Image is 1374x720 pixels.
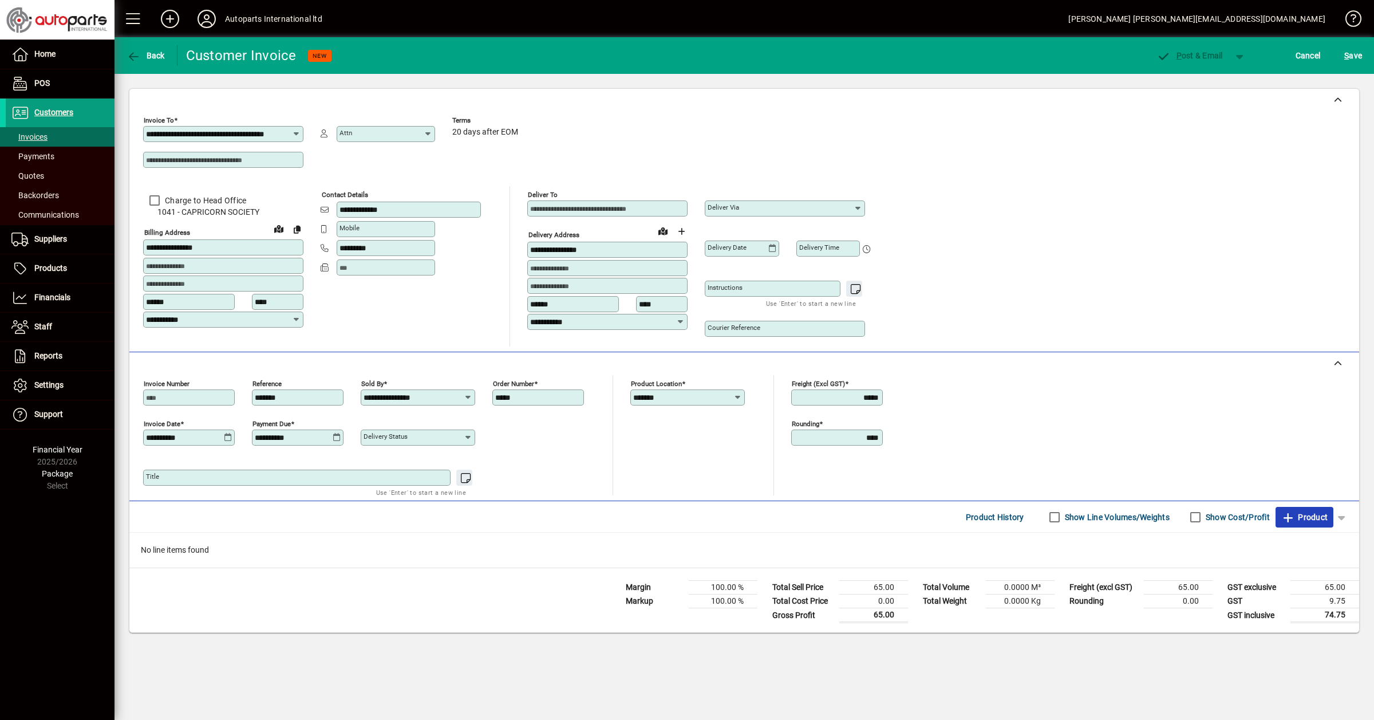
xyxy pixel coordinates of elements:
mat-label: Delivery status [364,432,408,440]
button: Choose address [672,222,690,241]
span: Support [34,410,63,419]
span: ost & Email [1156,51,1223,60]
a: View on map [654,222,672,240]
mat-label: Delivery date [708,243,747,251]
a: Reports [6,342,114,371]
mat-label: Deliver via [708,203,739,211]
span: Invoices [11,132,48,141]
div: No line items found [129,533,1359,568]
span: Payments [11,152,54,161]
mat-label: Delivery time [799,243,839,251]
td: Total Cost Price [767,595,839,608]
a: Products [6,254,114,283]
a: Communications [6,205,114,225]
div: Customer Invoice [186,46,297,65]
mat-label: Rounding [792,420,819,428]
td: 65.00 [1144,581,1213,595]
a: POS [6,69,114,98]
span: Package [42,469,73,478]
button: Back [124,45,168,66]
td: Margin [620,581,689,595]
mat-label: Product location [631,380,682,388]
mat-label: Deliver To [528,191,558,199]
td: 9.75 [1290,595,1359,608]
a: Quotes [6,166,114,186]
td: GST inclusive [1222,608,1290,623]
mat-label: Order number [493,380,534,388]
app-page-header-button: Back [114,45,177,66]
mat-label: Mobile [339,224,360,232]
span: S [1344,51,1349,60]
span: Products [34,263,67,273]
button: Copy to Delivery address [288,220,306,238]
td: Total Sell Price [767,581,839,595]
a: Support [6,400,114,429]
td: Freight (excl GST) [1064,581,1144,595]
td: 65.00 [1290,581,1359,595]
td: 0.0000 Kg [986,595,1055,608]
span: Terms [452,117,521,124]
span: Product History [966,508,1024,526]
a: Suppliers [6,225,114,254]
span: Back [127,51,165,60]
mat-label: Payment due [252,420,291,428]
label: Show Cost/Profit [1203,512,1270,523]
div: [PERSON_NAME] [PERSON_NAME][EMAIL_ADDRESS][DOMAIN_NAME] [1068,10,1325,28]
td: GST exclusive [1222,581,1290,595]
a: View on map [270,219,288,238]
td: Rounding [1064,595,1144,608]
span: Backorders [11,191,59,200]
td: 65.00 [839,581,908,595]
button: Product History [961,507,1029,528]
span: Suppliers [34,234,67,243]
span: 1041 - CAPRICORN SOCIETY [143,206,303,218]
td: 0.0000 M³ [986,581,1055,595]
mat-label: Title [146,473,159,481]
span: ave [1344,46,1362,65]
mat-label: Invoice date [144,420,180,428]
span: Home [34,49,56,58]
td: 100.00 % [689,595,757,608]
button: Cancel [1293,45,1324,66]
span: 20 days after EOM [452,128,518,137]
a: Payments [6,147,114,166]
a: Invoices [6,127,114,147]
label: Charge to Head Office [163,195,246,206]
td: 0.00 [1144,595,1213,608]
a: Staff [6,313,114,341]
span: P [1176,51,1182,60]
mat-label: Invoice number [144,380,189,388]
td: 65.00 [839,608,908,623]
span: Financials [34,293,70,302]
td: Gross Profit [767,608,839,623]
td: 74.75 [1290,608,1359,623]
div: Autoparts International ltd [225,10,322,28]
mat-label: Sold by [361,380,384,388]
td: 0.00 [839,595,908,608]
span: Cancel [1296,46,1321,65]
span: Settings [34,380,64,389]
a: Settings [6,371,114,400]
td: GST [1222,595,1290,608]
mat-label: Invoice To [144,116,174,124]
mat-label: Freight (excl GST) [792,380,845,388]
button: Product [1276,507,1333,528]
span: Customers [34,108,73,117]
a: Backorders [6,186,114,205]
span: Financial Year [33,445,82,454]
a: Financials [6,284,114,312]
mat-hint: Use 'Enter' to start a new line [766,297,856,310]
mat-label: Instructions [708,284,743,292]
span: Staff [34,322,52,331]
td: Total Volume [917,581,986,595]
mat-label: Reference [252,380,282,388]
span: Product [1281,508,1328,526]
span: Reports [34,351,62,360]
button: Profile [188,9,225,29]
a: Home [6,40,114,69]
span: Quotes [11,171,44,180]
mat-hint: Use 'Enter' to start a new line [376,486,466,499]
td: 100.00 % [689,581,757,595]
a: Knowledge Base [1337,2,1360,40]
button: Save [1341,45,1365,66]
